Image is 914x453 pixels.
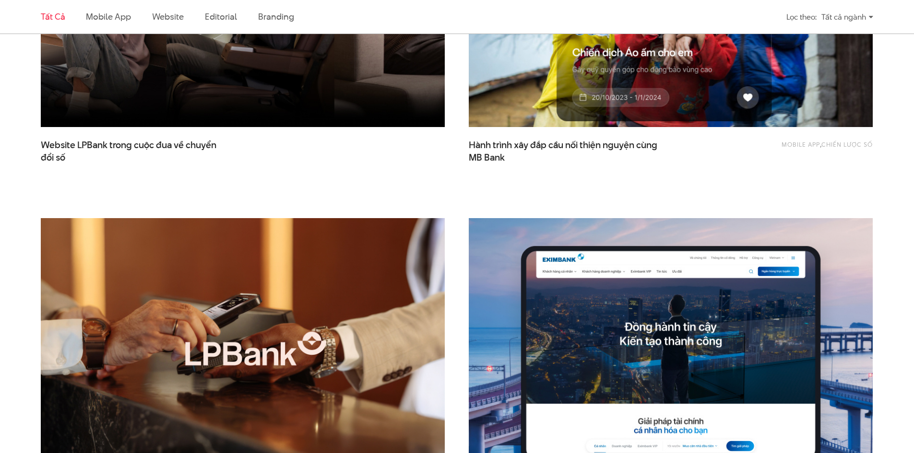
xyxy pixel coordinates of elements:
[469,139,661,163] a: Hành trình xây đắp cầu nối thiện nguyện cùngMB Bank
[86,11,131,23] a: Mobile app
[711,139,873,158] div: ,
[152,11,184,23] a: Website
[41,11,65,23] a: Tất cả
[782,140,820,149] a: Mobile app
[205,11,237,23] a: Editorial
[41,151,65,164] span: đổi số
[469,151,505,164] span: MB Bank
[469,139,661,163] span: Hành trình xây đắp cầu nối thiện nguyện cùng
[258,11,294,23] a: Branding
[41,139,233,163] span: Website LPBank trong cuộc đua về chuyển
[821,9,873,25] div: Tất cả ngành
[786,9,817,25] div: Lọc theo:
[41,139,233,163] a: Website LPBank trong cuộc đua về chuyểnđổi số
[821,140,873,149] a: Chiến lược số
